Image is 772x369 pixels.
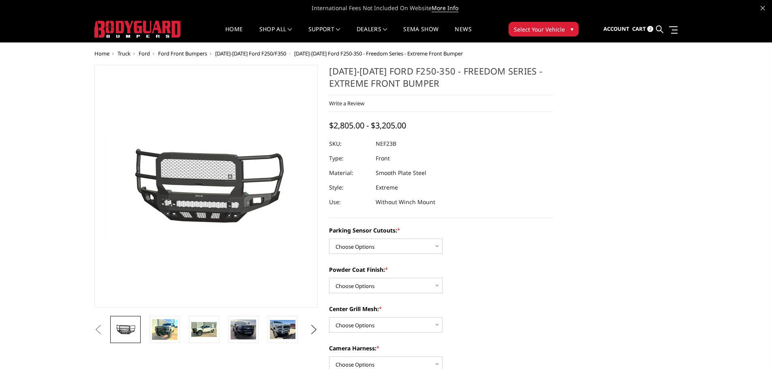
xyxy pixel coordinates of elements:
[509,22,579,36] button: Select Your Vehicle
[632,25,646,32] span: Cart
[329,151,370,166] dt: Type:
[294,50,463,57] span: [DATE]-[DATE] Ford F250-350 - Freedom Series - Extreme Front Bumper
[270,320,295,339] img: 2023-2025 Ford F250-350 - Freedom Series - Extreme Front Bumper
[225,26,243,42] a: Home
[403,26,438,42] a: SEMA Show
[191,322,217,337] img: 2023-2025 Ford F250-350 - Freedom Series - Extreme Front Bumper
[329,265,553,274] label: Powder Coat Finish:
[376,195,435,209] dd: Without Winch Mount
[632,18,653,40] a: Cart 2
[94,65,318,308] a: 2023-2025 Ford F250-350 - Freedom Series - Extreme Front Bumper
[94,21,182,38] img: BODYGUARD BUMPERS
[329,305,553,313] label: Center Grill Mesh:
[308,324,320,336] button: Next
[118,50,130,57] a: Truck
[603,18,629,40] a: Account
[94,50,109,57] a: Home
[376,166,426,180] dd: Smooth Plate Steel
[376,180,398,195] dd: Extreme
[139,50,150,57] a: Ford
[329,100,364,107] a: Write a Review
[647,26,653,32] span: 2
[329,65,553,95] h1: [DATE]-[DATE] Ford F250-350 - Freedom Series - Extreme Front Bumper
[259,26,292,42] a: shop all
[432,4,458,12] a: More Info
[329,195,370,209] dt: Use:
[329,120,406,131] span: $2,805.00 - $3,205.00
[329,180,370,195] dt: Style:
[92,324,105,336] button: Previous
[376,137,396,151] dd: NEF23B
[158,50,207,57] a: Ford Front Bumpers
[308,26,340,42] a: Support
[329,137,370,151] dt: SKU:
[329,166,370,180] dt: Material:
[152,319,177,340] img: 2023-2025 Ford F250-350 - Freedom Series - Extreme Front Bumper
[215,50,286,57] a: [DATE]-[DATE] Ford F250/F350
[603,25,629,32] span: Account
[571,25,573,33] span: ▾
[455,26,471,42] a: News
[514,25,565,34] span: Select Your Vehicle
[357,26,387,42] a: Dealers
[376,151,390,166] dd: Front
[231,320,256,339] img: 2023-2025 Ford F250-350 - Freedom Series - Extreme Front Bumper
[113,322,138,336] img: 2023-2025 Ford F250-350 - Freedom Series - Extreme Front Bumper
[329,226,553,235] label: Parking Sensor Cutouts:
[329,344,553,352] label: Camera Harness:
